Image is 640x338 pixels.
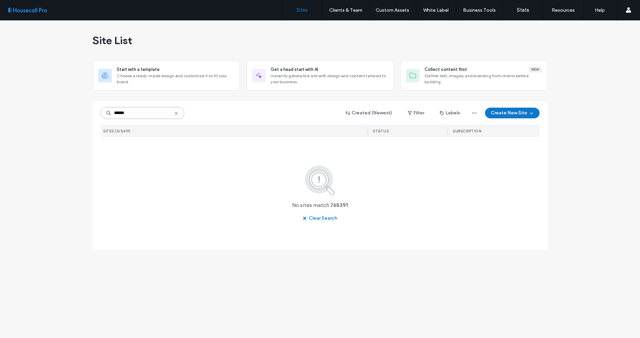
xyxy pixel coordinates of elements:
label: Business Tools [463,7,496,13]
button: Labels [434,108,466,118]
div: Get a head start with AIInstantly generate a site with design and content tailored to your business. [247,61,394,91]
label: Stats [517,7,529,13]
div: Collect content firstNewGather text, images, and branding from clients before building. [400,61,548,91]
span: SITES (0/5619) [103,129,131,133]
button: Created (Newest) [340,108,398,118]
span: SUBSCRIPTION [453,129,481,133]
label: Sites [297,7,308,13]
span: Get a head start with AI [271,66,318,73]
span: STATUS [373,129,389,133]
button: Clear Search [297,213,343,224]
span: 765391 [330,202,348,209]
button: Create New Site [485,108,540,118]
label: Help [595,7,605,13]
label: Clients & Team [329,7,362,13]
span: Help [15,5,29,11]
img: search.svg [296,164,344,196]
button: Filter [401,108,431,118]
span: No sites match [292,202,329,209]
span: Choose a ready-made design and customize it to fit your brand. [117,73,234,85]
label: Custom Assets [376,7,409,13]
span: Gather text, images, and branding from clients before building. [425,73,542,85]
div: New [529,67,542,73]
div: Start with a templateChoose a ready-made design and customize it to fit your brand. [93,61,240,91]
span: Site List [93,34,132,47]
span: Collect content first [425,66,467,73]
label: Resources [552,7,575,13]
span: Instantly generate a site with design and content tailored to your business. [271,73,388,85]
span: Start with a template [117,66,160,73]
label: White Label [424,7,449,13]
